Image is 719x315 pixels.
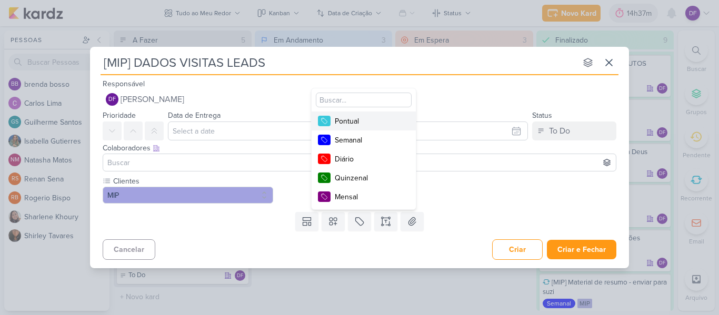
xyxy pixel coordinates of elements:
[112,176,273,187] label: Clientes
[103,187,273,204] button: MIP
[105,156,614,169] input: Buscar
[532,121,616,140] button: To Do
[168,121,528,140] input: Select a date
[335,154,403,165] div: Diário
[335,172,403,184] div: Quinzenal
[312,149,416,168] button: Diário
[103,143,616,154] div: Colaboradores
[103,79,145,88] label: Responsável
[106,93,118,106] div: Diego Freitas
[312,168,416,187] button: Quinzenal
[103,90,616,109] button: DF [PERSON_NAME]
[492,239,543,260] button: Criar
[121,93,184,106] span: [PERSON_NAME]
[101,53,576,72] input: Kard Sem Título
[532,111,552,120] label: Status
[103,111,136,120] label: Prioridade
[312,111,416,130] button: Pontual
[547,240,616,259] button: Criar e Fechar
[335,191,403,202] div: Mensal
[312,187,416,206] button: Mensal
[312,130,416,149] button: Semanal
[335,135,403,146] div: Semanal
[316,93,412,107] input: Buscar...
[335,116,403,127] div: Pontual
[168,111,221,120] label: Data de Entrega
[103,239,155,260] button: Cancelar
[108,97,116,103] p: DF
[549,125,570,137] div: To Do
